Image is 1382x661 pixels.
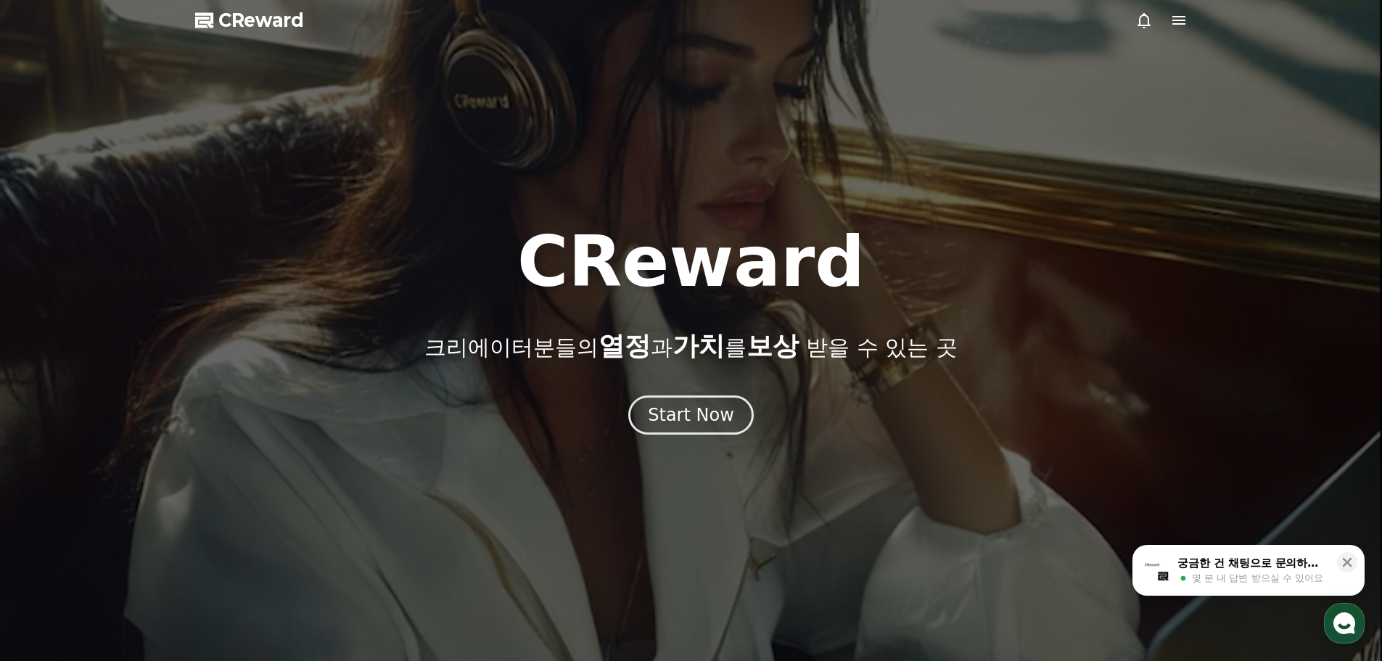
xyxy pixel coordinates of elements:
a: Start Now [628,410,754,424]
div: Start Now [648,403,734,427]
p: 크리에이터분들의 과 를 받을 수 있는 곳 [424,332,957,361]
h1: CReward [517,227,865,297]
span: 보상 [746,331,799,361]
span: 열정 [599,331,651,361]
span: 가치 [673,331,725,361]
span: CReward [218,9,304,32]
button: Start Now [628,395,754,435]
a: CReward [195,9,304,32]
